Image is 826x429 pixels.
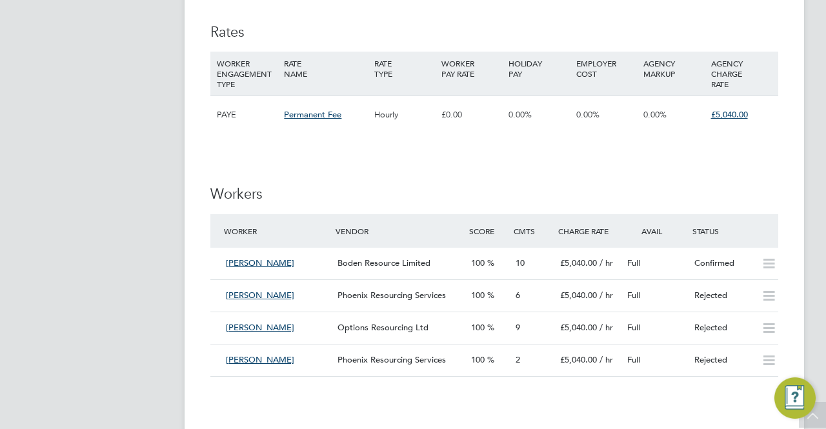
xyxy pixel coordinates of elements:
div: Cmts [510,219,555,243]
h3: Workers [210,185,778,204]
div: RATE NAME [281,52,370,85]
span: [PERSON_NAME] [226,322,294,333]
span: Full [627,290,640,301]
div: Worker [221,219,332,243]
span: 6 [516,290,520,301]
div: EMPLOYER COST [573,52,640,85]
span: Full [627,257,640,268]
div: HOLIDAY PAY [505,52,572,85]
span: [PERSON_NAME] [226,257,294,268]
span: Phoenix Resourcing Services [337,354,446,365]
div: Charge Rate [555,219,622,243]
span: 10 [516,257,525,268]
div: Rejected [689,285,756,306]
span: [PERSON_NAME] [226,354,294,365]
span: £5,040.00 [711,109,748,120]
span: Full [627,322,640,333]
span: 0.00% [509,109,532,120]
span: £5,040.00 [560,257,597,268]
span: [PERSON_NAME] [226,290,294,301]
span: / hr [599,322,613,333]
div: PAYE [214,96,281,134]
div: AGENCY CHARGE RATE [708,52,775,95]
div: £0.00 [438,96,505,134]
span: Phoenix Resourcing Services [337,290,446,301]
h3: Rates [210,23,778,42]
span: Boden Resource Limited [337,257,430,268]
div: Rejected [689,317,756,339]
div: Avail [622,219,689,243]
span: / hr [599,257,613,268]
span: 0.00% [643,109,667,120]
span: Full [627,354,640,365]
span: £5,040.00 [560,354,597,365]
div: Confirmed [689,253,756,274]
span: 100 [471,354,485,365]
div: WORKER ENGAGEMENT TYPE [214,52,281,95]
span: 2 [516,354,520,365]
div: Score [466,219,510,243]
div: Hourly [371,96,438,134]
span: 100 [471,290,485,301]
div: AGENCY MARKUP [640,52,707,85]
div: Status [689,219,778,243]
div: Vendor [332,219,466,243]
span: Options Resourcing Ltd [337,322,428,333]
div: RATE TYPE [371,52,438,85]
div: Rejected [689,350,756,371]
span: £5,040.00 [560,290,597,301]
span: 9 [516,322,520,333]
span: 100 [471,257,485,268]
span: / hr [599,290,613,301]
div: WORKER PAY RATE [438,52,505,85]
span: 0.00% [576,109,599,120]
span: £5,040.00 [560,322,597,333]
span: 100 [471,322,485,333]
span: Permanent Fee [284,109,341,120]
button: Engage Resource Center [774,377,816,419]
span: / hr [599,354,613,365]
